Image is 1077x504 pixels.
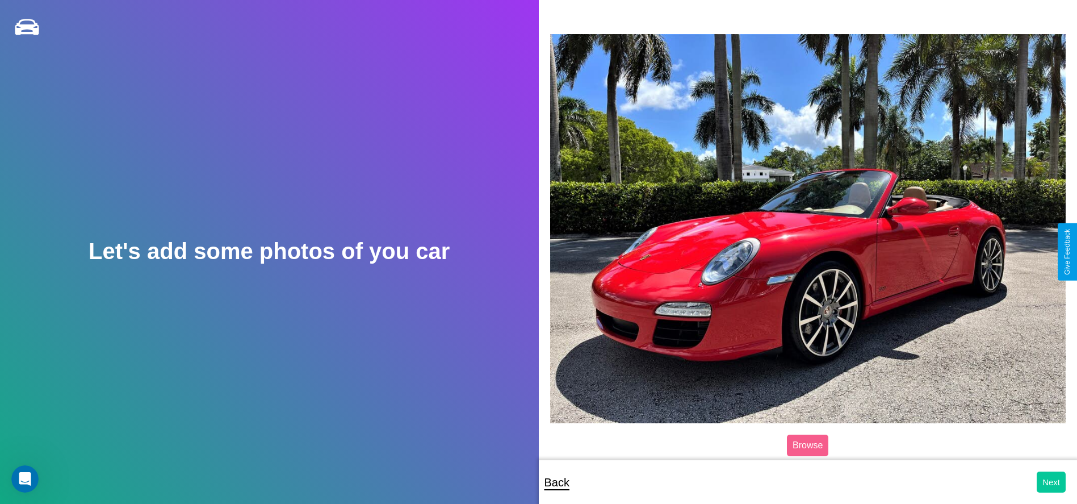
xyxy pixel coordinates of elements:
[550,34,1066,423] img: posted
[1063,229,1071,275] div: Give Feedback
[11,465,39,493] iframe: Intercom live chat
[787,435,828,456] label: Browse
[544,472,569,493] p: Back
[1037,472,1066,493] button: Next
[89,239,450,264] h2: Let's add some photos of you car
